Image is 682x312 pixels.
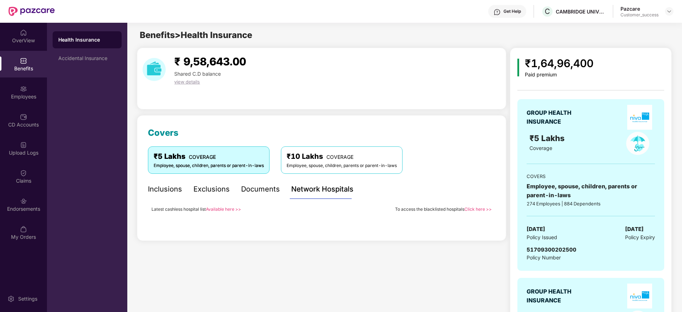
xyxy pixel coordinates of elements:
[527,246,576,253] span: 51709300202500
[20,85,27,92] img: svg+xml;base64,PHN2ZyBpZD0iRW1wbG95ZWVzIiB4bWxucz0iaHR0cDovL3d3dy53My5vcmcvMjAwMC9zdmciIHdpZHRoPS...
[7,295,15,302] img: svg+xml;base64,PHN2ZyBpZD0iU2V0dGluZy0yMHgyMCIgeG1sbnM9Imh0dHA6Ly93d3cudzMub3JnLzIwMDAvc3ZnIiB3aW...
[527,182,655,200] div: Employee, spouse, children, parents or parent-in-laws
[287,151,397,162] div: ₹10 Lakhs
[527,200,655,207] div: 274 Employees | 884 Dependents
[206,206,241,212] a: Available here >>
[517,59,519,76] img: icon
[241,184,280,195] div: Documents
[174,55,246,68] span: ₹ 9,58,643.00
[626,132,649,155] img: policyIcon
[625,233,655,241] span: Policy Expiry
[545,7,550,16] span: C
[16,295,39,302] div: Settings
[287,162,397,169] div: Employee, spouse, children, parents or parent-in-laws
[395,206,464,212] span: To access the blacklisted hospitals
[58,55,116,61] div: Accidental Insurance
[625,225,644,233] span: [DATE]
[666,9,672,14] img: svg+xml;base64,PHN2ZyBpZD0iRHJvcGRvd24tMzJ4MzIiIHhtbG5zPSJodHRwOi8vd3d3LnczLm9yZy8yMDAwL3N2ZyIgd2...
[503,9,521,14] div: Get Help
[527,254,561,260] span: Policy Number
[527,233,557,241] span: Policy Issued
[148,184,182,195] div: Inclusions
[20,198,27,205] img: svg+xml;base64,PHN2ZyBpZD0iRW5kb3JzZW1lbnRzIiB4bWxucz0iaHR0cDovL3d3dy53My5vcmcvMjAwMC9zdmciIHdpZH...
[20,113,27,120] img: svg+xml;base64,PHN2ZyBpZD0iQ0RfQWNjb3VudHMiIGRhdGEtbmFtZT0iQ0QgQWNjb3VudHMiIHhtbG5zPSJodHRwOi8vd3...
[154,151,264,162] div: ₹5 Lakhs
[494,9,501,16] img: svg+xml;base64,PHN2ZyBpZD0iSGVscC0zMngzMiIgeG1sbnM9Imh0dHA6Ly93d3cudzMub3JnLzIwMDAvc3ZnIiB3aWR0aD...
[291,184,353,195] div: Network Hospitals
[20,170,27,177] img: svg+xml;base64,PHN2ZyBpZD0iQ2xhaW0iIHhtbG5zPSJodHRwOi8vd3d3LnczLm9yZy8yMDAwL3N2ZyIgd2lkdGg9IjIwIi...
[143,58,166,81] img: download
[529,145,552,151] span: Coverage
[326,154,353,160] span: COVERAGE
[189,154,216,160] span: COVERAGE
[525,55,593,72] div: ₹1,64,96,400
[154,162,264,169] div: Employee, spouse, children, parents or parent-in-laws
[527,173,655,180] div: COVERS
[627,284,652,308] img: insurerLogo
[464,206,492,212] a: Click here >>
[527,225,545,233] span: [DATE]
[620,12,659,18] div: Customer_success
[527,108,589,126] div: GROUP HEALTH INSURANCE
[529,133,567,143] span: ₹5 Lakhs
[9,7,55,16] img: New Pazcare Logo
[174,79,200,85] span: view details
[58,36,116,43] div: Health Insurance
[174,71,221,77] span: Shared C.D balance
[140,30,252,40] span: Benefits > Health Insurance
[148,128,179,138] span: Covers
[20,226,27,233] img: svg+xml;base64,PHN2ZyBpZD0iTXlfT3JkZXJzIiBkYXRhLW5hbWU9Ik15IE9yZGVycyIgeG1sbnM9Imh0dHA6Ly93d3cudz...
[525,72,593,78] div: Paid premium
[620,5,659,12] div: Pazcare
[556,8,606,15] div: CAMBRIDGE UNIVERSITY PRESS & ASSESSMENT INDIA PRIVATE LIMITED
[20,141,27,149] img: svg+xml;base64,PHN2ZyBpZD0iVXBsb2FkX0xvZ3MiIGRhdGEtbmFtZT0iVXBsb2FkIExvZ3MiIHhtbG5zPSJodHRwOi8vd3...
[20,57,27,64] img: svg+xml;base64,PHN2ZyBpZD0iQmVuZWZpdHMiIHhtbG5zPSJodHRwOi8vd3d3LnczLm9yZy8yMDAwL3N2ZyIgd2lkdGg9Ij...
[20,29,27,36] img: svg+xml;base64,PHN2ZyBpZD0iSG9tZSIgeG1sbnM9Imh0dHA6Ly93d3cudzMub3JnLzIwMDAvc3ZnIiB3aWR0aD0iMjAiIG...
[151,206,206,212] span: Latest cashless hospital list
[627,105,652,130] img: insurerLogo
[527,287,589,305] div: GROUP HEALTH INSURANCE
[193,184,230,195] div: Exclusions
